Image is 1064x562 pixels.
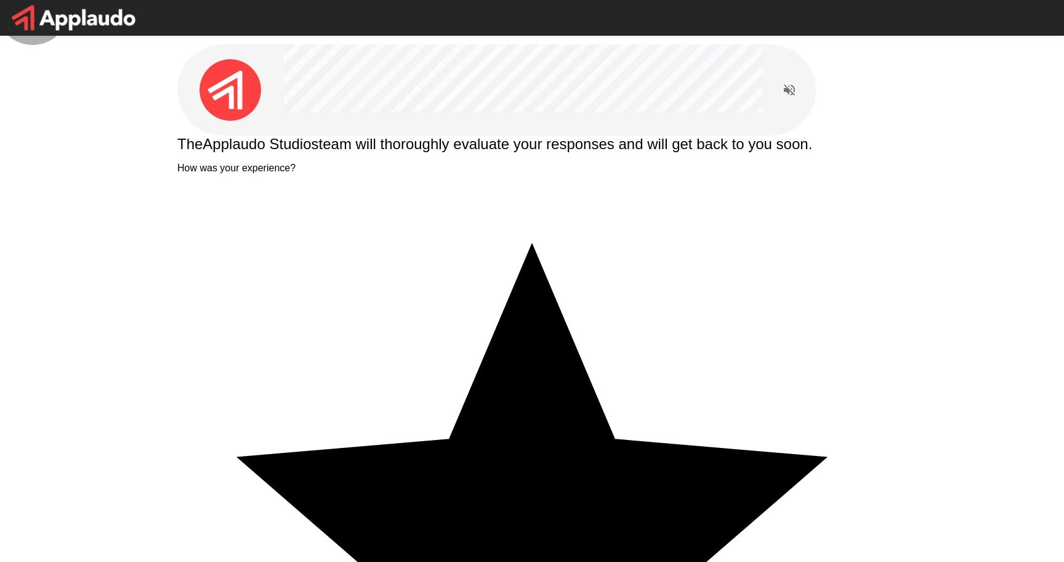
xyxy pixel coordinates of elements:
[199,59,261,121] img: applaudo_avatar.png
[177,136,203,152] span: The
[203,136,318,152] span: Applaudo Studios
[777,78,802,102] button: Read questions aloud
[319,136,813,152] span: team will thoroughly evaluate your responses and will get back to you soon.
[177,163,887,174] p: How was your experience?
